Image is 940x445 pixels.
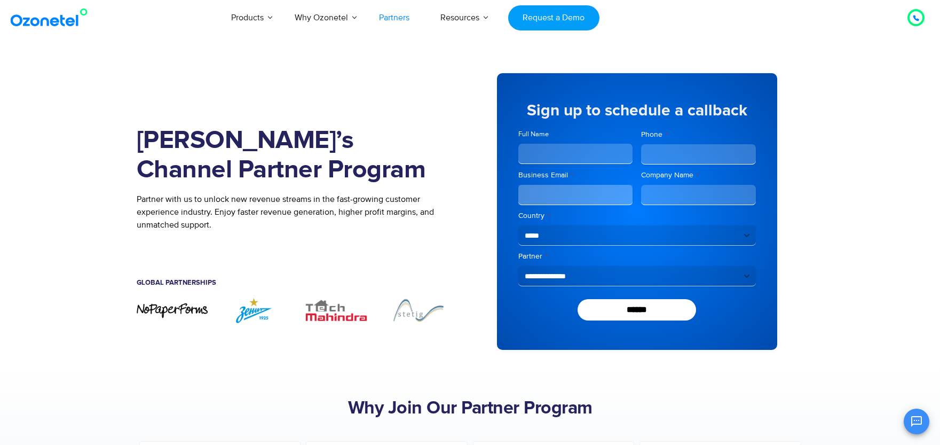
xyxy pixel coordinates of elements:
[508,5,599,30] a: Request a Demo
[518,210,756,221] label: Country
[137,126,454,185] h1: [PERSON_NAME]’s Channel Partner Program
[137,302,208,319] img: nopaperforms
[518,170,633,181] label: Business Email
[218,297,290,323] div: 2 / 7
[137,193,454,231] p: Partner with us to unlock new revenue streams in the fast-growing customer experience industry. E...
[301,297,372,323] div: 3 / 7
[518,103,756,119] h5: Sign up to schedule a callback
[383,297,454,323] div: 4 / 7
[137,302,208,319] div: 1 / 7
[137,279,454,286] h5: Global Partnerships
[137,297,454,323] div: Image Carousel
[301,297,372,323] img: TechMahindra
[218,297,290,323] img: ZENIT
[641,170,756,181] label: Company Name
[904,409,929,434] button: Open chat
[518,251,756,262] label: Partner
[518,129,633,139] label: Full Name
[137,398,804,419] h2: Why Join Our Partner Program
[383,297,454,323] img: Stetig
[641,129,756,140] label: Phone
